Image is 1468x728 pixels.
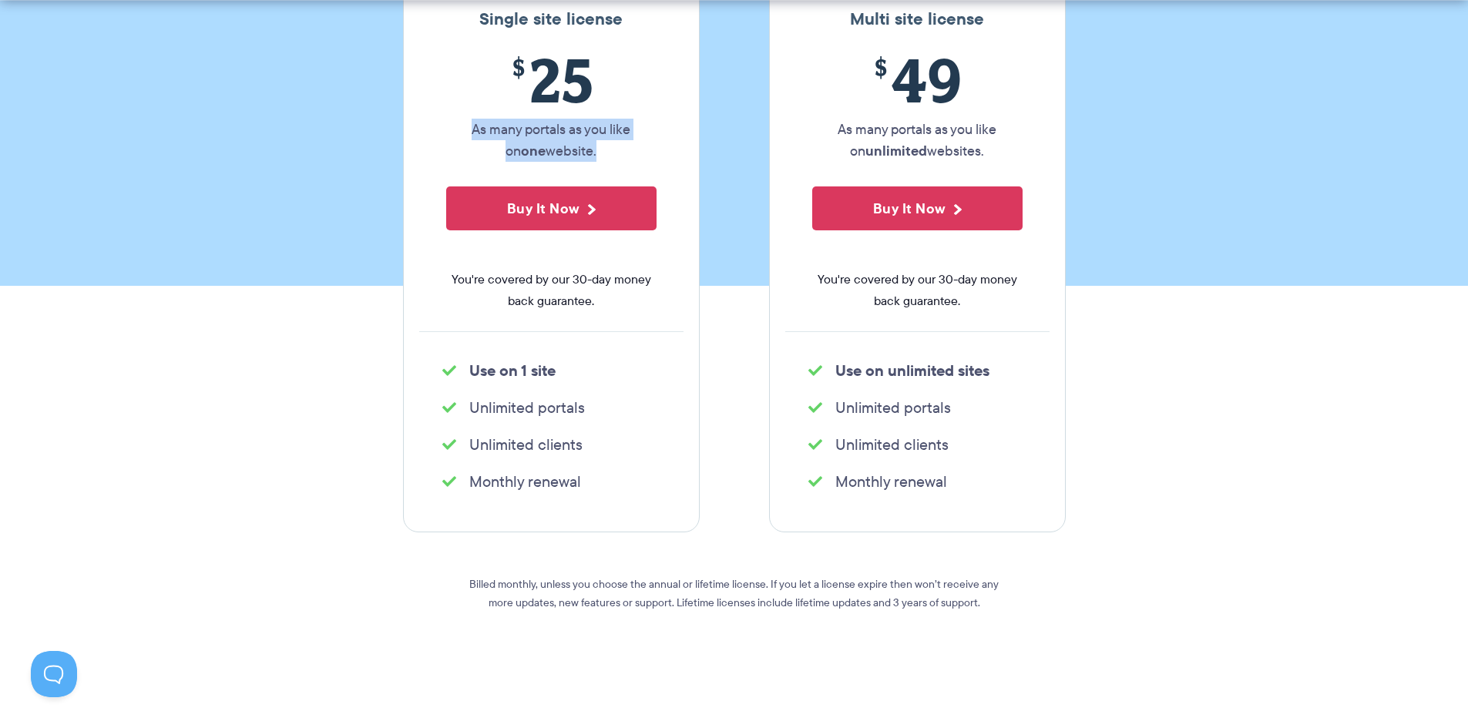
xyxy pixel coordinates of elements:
[446,186,657,230] button: Buy It Now
[446,45,657,115] span: 25
[419,9,684,29] h3: Single site license
[446,269,657,312] span: You're covered by our 30-day money back guarantee.
[442,397,660,418] li: Unlimited portals
[31,651,77,697] iframe: Toggle Customer Support
[442,434,660,455] li: Unlimited clients
[457,575,1012,612] p: Billed monthly, unless you choose the annual or lifetime license. If you let a license expire the...
[442,471,660,492] li: Monthly renewal
[808,434,1026,455] li: Unlimited clients
[812,119,1023,162] p: As many portals as you like on websites.
[865,140,927,161] strong: unlimited
[446,119,657,162] p: As many portals as you like on website.
[808,471,1026,492] li: Monthly renewal
[812,186,1023,230] button: Buy It Now
[808,397,1026,418] li: Unlimited portals
[785,9,1050,29] h3: Multi site license
[469,359,556,382] strong: Use on 1 site
[812,269,1023,312] span: You're covered by our 30-day money back guarantee.
[812,45,1023,115] span: 49
[835,359,989,382] strong: Use on unlimited sites
[521,140,546,161] strong: one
